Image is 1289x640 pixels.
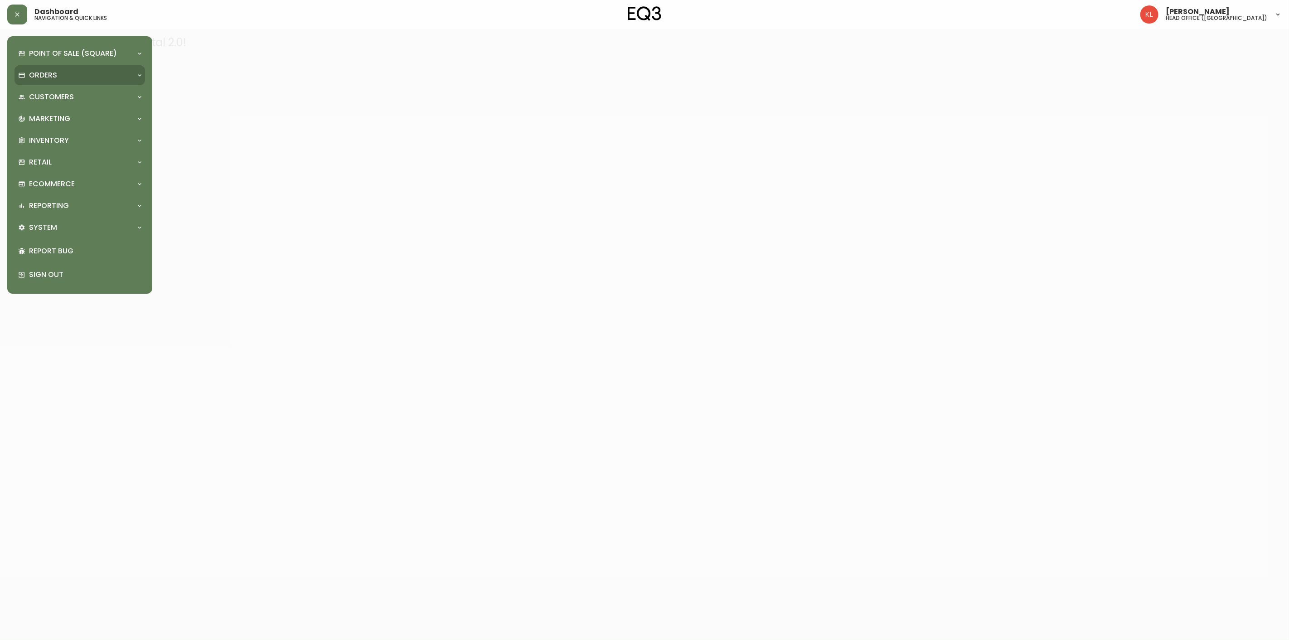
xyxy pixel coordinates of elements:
span: Dashboard [34,8,78,15]
p: System [29,223,57,233]
div: Report Bug [15,239,145,263]
span: [PERSON_NAME] [1166,8,1230,15]
p: Customers [29,92,74,102]
p: Sign Out [29,270,141,280]
h5: navigation & quick links [34,15,107,21]
div: Point of Sale (Square) [15,44,145,63]
div: System [15,218,145,238]
div: Inventory [15,131,145,150]
div: Customers [15,87,145,107]
p: Orders [29,70,57,80]
div: Reporting [15,196,145,216]
p: Inventory [29,136,69,145]
div: Marketing [15,109,145,129]
p: Ecommerce [29,179,75,189]
img: logo [628,6,661,21]
p: Report Bug [29,246,141,256]
p: Reporting [29,201,69,211]
p: Point of Sale (Square) [29,48,117,58]
div: Sign Out [15,263,145,286]
h5: head office ([GEOGRAPHIC_DATA]) [1166,15,1267,21]
img: 2c0c8aa7421344cf0398c7f872b772b5 [1140,5,1158,24]
p: Marketing [29,114,70,124]
div: Orders [15,65,145,85]
div: Retail [15,152,145,172]
div: Ecommerce [15,174,145,194]
p: Retail [29,157,52,167]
